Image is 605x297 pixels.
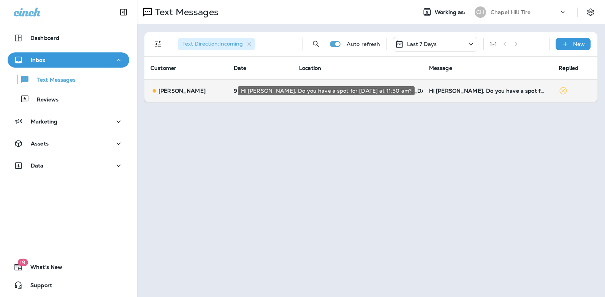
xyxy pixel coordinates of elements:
[429,88,547,94] div: Hi Aaron. Do you have a spot for Tuesday at 11:30 am?
[475,6,486,18] div: CH
[23,282,52,291] span: Support
[490,41,497,47] div: 1 - 1
[8,158,129,173] button: Data
[8,278,129,293] button: Support
[299,65,321,71] span: Location
[23,264,62,273] span: What's New
[8,91,129,107] button: Reviews
[309,36,324,52] button: Search Messages
[29,96,59,104] p: Reviews
[435,9,467,16] span: Working as:
[31,57,45,63] p: Inbox
[8,71,129,87] button: Text Messages
[30,35,59,41] p: Dashboard
[31,118,57,125] p: Marketing
[8,136,129,151] button: Assets
[234,65,247,71] span: Date
[347,41,380,47] p: Auto refresh
[150,36,166,52] button: Filters
[584,5,597,19] button: Settings
[238,86,415,95] div: Hi [PERSON_NAME]. Do you have a spot for [DATE] at 11:30 am?
[8,52,129,68] button: Inbox
[30,77,76,84] p: Text Messages
[158,88,206,94] p: [PERSON_NAME]
[113,5,134,20] button: Collapse Sidebar
[150,65,176,71] span: Customer
[491,9,531,15] p: Chapel Hill Tire
[8,114,129,129] button: Marketing
[31,163,44,169] p: Data
[234,88,287,94] p: Sep 4, 2025 03:57 PM
[17,259,28,266] span: 19
[573,41,585,47] p: New
[152,6,219,18] p: Text Messages
[31,141,49,147] p: Assets
[407,41,437,47] p: Last 7 Days
[182,40,243,47] span: Text Direction : Incoming
[429,65,452,71] span: Message
[178,38,255,50] div: Text Direction:Incoming
[8,30,129,46] button: Dashboard
[559,65,578,71] span: Replied
[8,259,129,275] button: 19What's New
